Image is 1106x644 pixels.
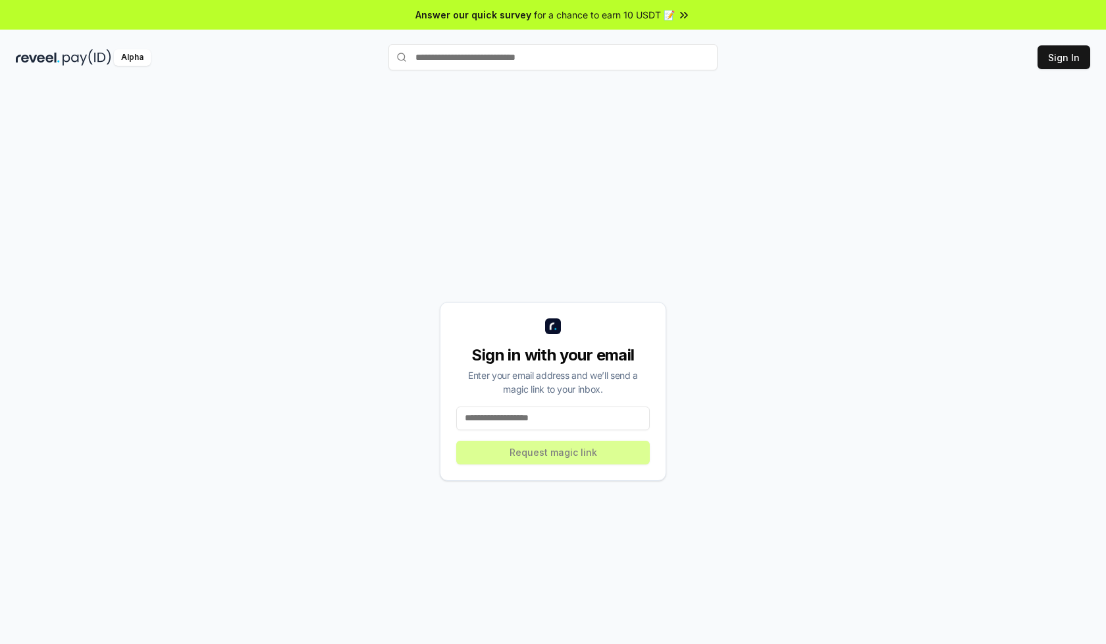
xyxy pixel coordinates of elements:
[456,345,650,366] div: Sign in with your email
[456,368,650,396] div: Enter your email address and we’ll send a magic link to your inbox.
[545,318,561,334] img: logo_small
[16,49,60,66] img: reveel_dark
[1038,45,1090,69] button: Sign In
[415,8,531,22] span: Answer our quick survey
[114,49,151,66] div: Alpha
[534,8,675,22] span: for a chance to earn 10 USDT 📝
[63,49,111,66] img: pay_id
